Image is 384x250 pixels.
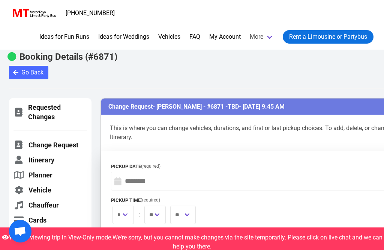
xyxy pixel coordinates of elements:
a: More [245,27,278,47]
span: Go Back [21,68,43,77]
img: MotorToys Logo [10,8,57,18]
span: TBD [228,103,239,110]
a: Vehicles [158,32,180,41]
a: Ideas for Fun Runs [39,32,89,41]
span: - [PERSON_NAME] - #6871 - - [DATE] 9:45 AM [153,103,285,110]
a: Rent a Limousine or Partybus [283,30,373,44]
span: We're sorry, but you cannot make changes via the site temporarily. Please click on live chat and ... [112,234,382,250]
span: We are sorry, you can no longer make changes in Pickup Time, as it is too close to the date and t... [170,205,196,224]
a: Chauffeur [13,200,87,210]
b: Booking Details (#6871) [19,52,117,62]
a: Itinerary [13,155,87,165]
a: Vehicle [13,185,87,195]
button: Go Back [9,66,48,79]
a: Cards [13,215,87,225]
span: (required) [141,163,160,170]
span: (required) [141,197,160,203]
span: Rent a Limousine or Partybus [289,32,367,41]
a: Planner [13,170,87,180]
a: Ideas for Weddings [98,32,149,41]
a: Open chat [9,220,31,242]
a: FAQ [189,32,200,41]
a: [PHONE_NUMBER] [61,6,119,21]
span: We are sorry, you can no longer make changes in Pickup Time, as it is too close to the date and t... [144,205,166,224]
span: We are sorry, you can no longer make changes in Pickup Time, as it is too close to the date and t... [112,205,134,224]
span: : [138,205,140,224]
a: Change Request [13,140,87,150]
a: Requested Changes [13,103,87,121]
a: My Account [209,32,241,41]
